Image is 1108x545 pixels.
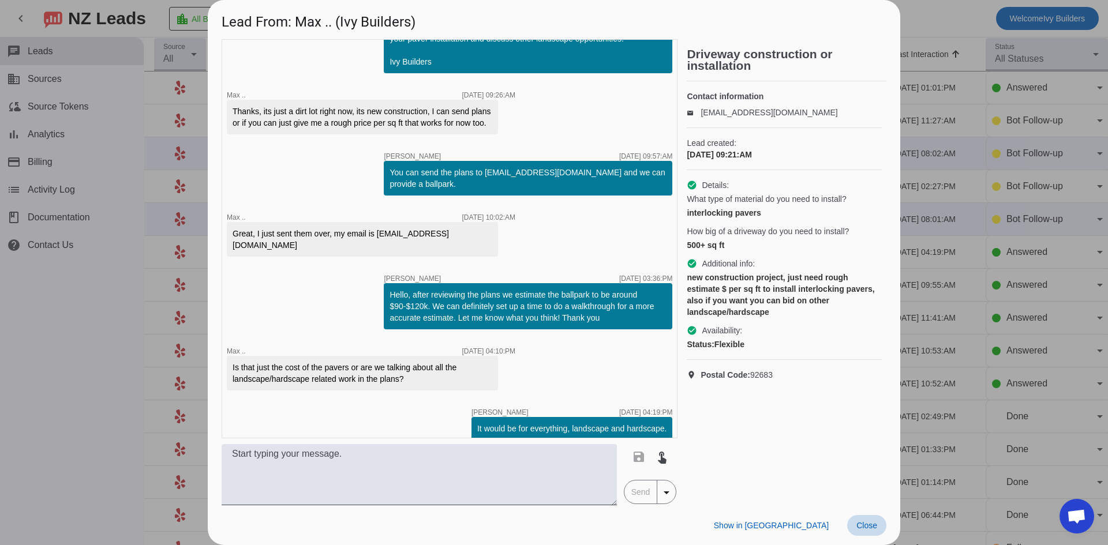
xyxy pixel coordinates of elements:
span: [PERSON_NAME] [384,153,441,160]
span: 92683 [701,369,773,381]
strong: Postal Code: [701,370,750,379]
div: 500+ sq ft [687,239,882,251]
a: [EMAIL_ADDRESS][DOMAIN_NAME] [701,108,837,117]
div: Is that just the cost of the pavers or are we talking about all the landscape/hardscape related w... [233,362,492,385]
div: Thanks, its just a dirt lot right now, its new construction, I can send plans or if you can just ... [233,106,492,129]
span: How big of a driveway do you need to install? [687,225,849,237]
div: interlocking pavers [687,207,882,219]
div: [DATE] 04:10:PM [462,348,515,355]
mat-icon: check_circle [687,325,697,336]
div: [DATE] 10:02:AM [462,214,515,221]
mat-icon: touch_app [655,450,669,464]
span: What type of material do you need to install? [687,193,846,205]
mat-icon: location_on [687,370,701,379]
span: Additional info: [702,258,755,269]
span: Close [856,521,877,530]
span: Show in [GEOGRAPHIC_DATA] [714,521,829,530]
mat-icon: arrow_drop_down [660,486,673,499]
div: Flexible [687,339,882,350]
span: Lead created: [687,137,882,149]
span: [PERSON_NAME] [471,409,529,416]
div: Open chat [1060,499,1094,533]
h2: Driveway construction or installation [687,48,886,72]
mat-icon: email [687,110,701,115]
div: Hello, after reviewing the plans we estimate the ballpark to be around $90-$120k. We can definite... [390,289,667,324]
strong: Status: [687,340,714,349]
div: [DATE] 03:36:PM [619,275,672,282]
span: [PERSON_NAME] [384,275,441,282]
div: Great, I just sent them over, my email is [EMAIL_ADDRESS][DOMAIN_NAME] [233,228,492,251]
div: [DATE] 04:19:PM [619,409,672,416]
div: [DATE] 09:57:AM [619,153,672,160]
span: Max .. [227,347,246,355]
mat-icon: check_circle [687,180,697,190]
h4: Contact information [687,91,882,102]
div: It would be for everything, landscape and hardscape. [477,423,667,434]
span: Max .. [227,91,246,99]
span: Details: [702,179,729,191]
span: Availability: [702,325,742,336]
button: Close [847,515,886,536]
button: Show in [GEOGRAPHIC_DATA] [705,515,838,536]
span: Max .. [227,213,246,221]
div: [DATE] 09:21:AM [687,149,882,160]
div: You can send the plans to [EMAIL_ADDRESS][DOMAIN_NAME] and we can provide a ballpark. [390,167,667,190]
mat-icon: check_circle [687,258,697,269]
div: [DATE] 09:26:AM [462,92,515,99]
div: new construction project, just need rough estimate $ per sq ft to install interlocking pavers, al... [687,272,882,318]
